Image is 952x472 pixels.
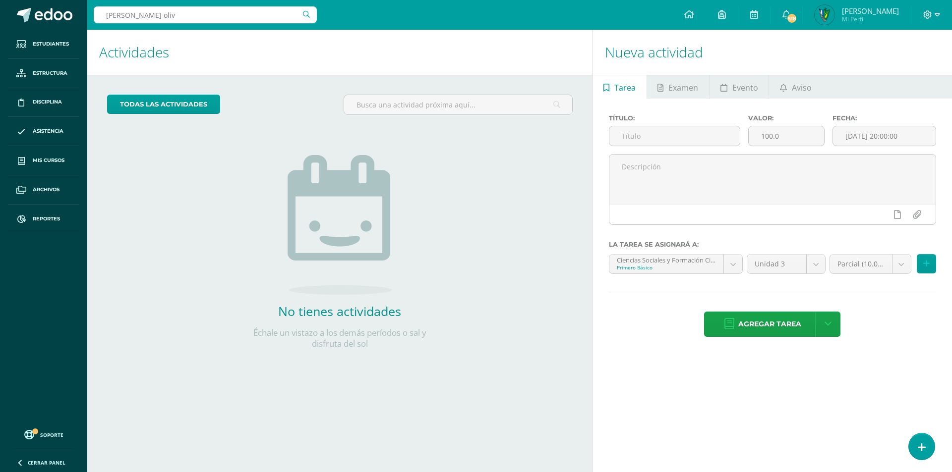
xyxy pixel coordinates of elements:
span: Mi Perfil [842,15,899,23]
span: Asistencia [33,127,63,135]
span: Evento [732,76,758,100]
h1: Actividades [99,30,581,75]
label: Fecha: [833,114,936,122]
span: Mis cursos [33,157,64,164]
a: Parcial (10.0%) [830,255,911,273]
span: Soporte [40,431,63,438]
input: Busca un usuario... [94,6,317,23]
span: Aviso [792,76,812,100]
a: Ciencias Sociales y Formación Ciudadana e Interculturalidad 'D'Primero Básico [609,255,742,273]
div: Ciencias Sociales y Formación Ciudadana e Interculturalidad 'D' [617,255,716,264]
a: Aviso [769,75,822,99]
span: Archivos [33,186,59,194]
a: Mis cursos [8,146,79,175]
span: Reportes [33,215,60,223]
input: Busca una actividad próxima aquí... [344,95,572,114]
a: Estudiantes [8,30,79,59]
a: Archivos [8,175,79,205]
span: Agregar tarea [738,312,801,336]
a: Disciplina [8,88,79,117]
a: Examen [647,75,709,99]
span: [PERSON_NAME] [842,6,899,16]
a: todas las Actividades [107,95,220,114]
input: Título [609,126,740,146]
label: Valor: [748,114,824,122]
label: Título: [609,114,741,122]
a: Evento [710,75,769,99]
span: Estudiantes [33,40,69,48]
span: Parcial (10.0%) [837,255,885,273]
h1: Nueva actividad [605,30,940,75]
a: Unidad 3 [747,255,825,273]
span: Unidad 3 [755,255,799,273]
input: Puntos máximos [749,126,824,146]
input: Fecha de entrega [833,126,936,146]
a: Soporte [12,427,75,441]
span: Examen [668,76,698,100]
span: 518 [786,13,797,24]
div: Primero Básico [617,264,716,271]
h2: No tienes actividades [240,303,439,319]
p: Échale un vistazo a los demás períodos o sal y disfruta del sol [240,327,439,349]
img: 1b281a8218983e455f0ded11b96ffc56.png [815,5,834,25]
a: Reportes [8,205,79,234]
span: Cerrar panel [28,459,65,466]
img: no_activities.png [288,155,392,295]
a: Estructura [8,59,79,88]
span: Tarea [614,76,636,100]
a: Asistencia [8,117,79,146]
label: La tarea se asignará a: [609,241,936,248]
a: Tarea [593,75,647,99]
span: Estructura [33,69,67,77]
span: Disciplina [33,98,62,106]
